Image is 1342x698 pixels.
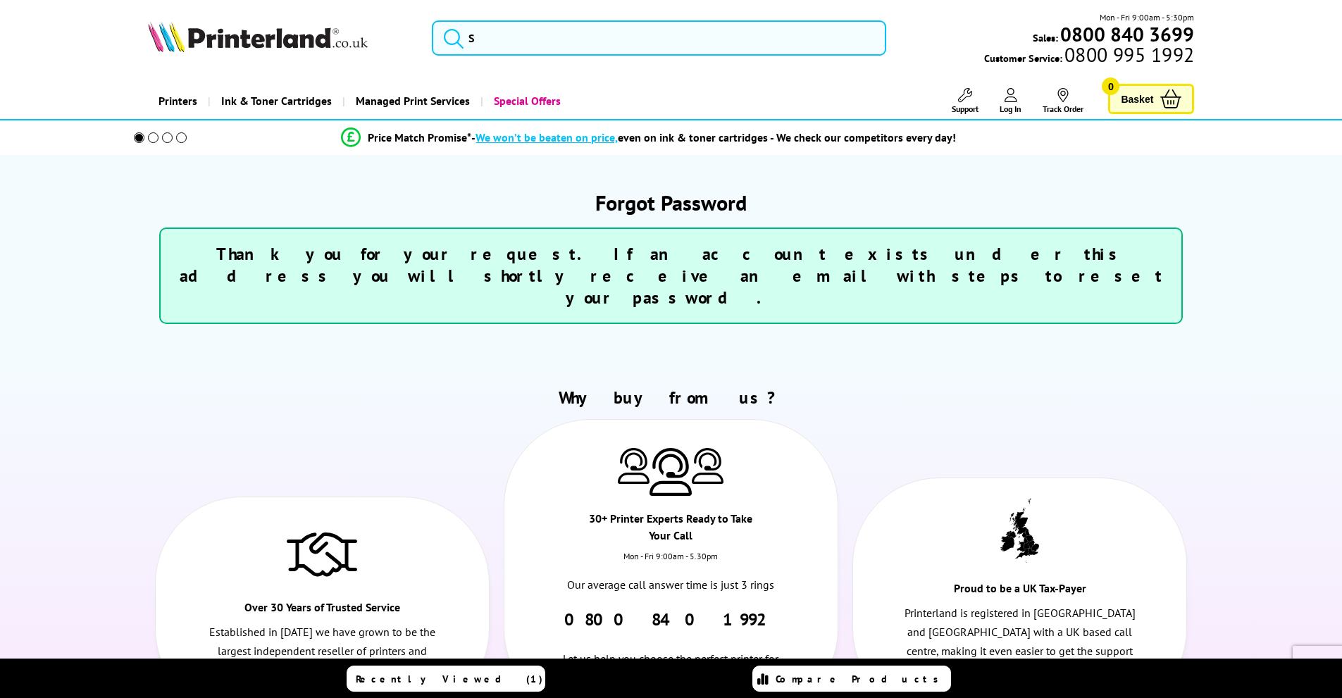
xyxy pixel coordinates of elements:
span: Price Match Promise* [368,130,471,144]
h2: Why buy from us? [148,387,1195,409]
span: Support [952,104,978,114]
a: Managed Print Services [342,83,480,119]
span: We won’t be beaten on price, [476,130,618,144]
span: Compare Products [776,673,946,685]
img: Printer Experts [650,448,692,497]
span: Mon - Fri 9:00am - 5:30pm [1100,11,1194,24]
div: Let us help you choose the perfect printer for you home or business [554,630,788,680]
div: 30+ Printer Experts Ready to Take Your Call [588,510,754,551]
span: Log In [1000,104,1021,114]
h1: Forgot Password [159,189,1183,216]
a: Basket 0 [1108,84,1194,114]
span: 0800 995 1992 [1062,48,1194,61]
div: Proud to be a UK Tax-Payer [936,580,1103,604]
a: Special Offers [480,83,571,119]
a: 0800 840 3699 [1058,27,1194,41]
span: Recently Viewed (1) [356,673,543,685]
img: UK tax payer [1000,498,1039,563]
input: S [432,20,886,56]
a: Compare Products [752,666,951,692]
img: Printer Experts [692,448,723,484]
h3: Thank you for your request. If an account exists under this address you will shortly receive an e... [175,243,1168,309]
a: Log In [1000,88,1021,114]
span: Customer Service: [984,48,1194,65]
span: Ink & Toner Cartridges [221,83,332,119]
p: Our average call answer time is just 3 rings [554,575,788,594]
div: - even on ink & toner cartridges - We check our competitors every day! [471,130,956,144]
img: Printer Experts [618,448,650,484]
a: Recently Viewed (1) [347,666,545,692]
div: Mon - Fri 9:00am - 5.30pm [504,551,838,575]
a: Printers [148,83,208,119]
a: Printerland Logo [148,21,415,55]
div: Over 30 Years of Trusted Service [239,599,406,623]
a: Track Order [1043,88,1083,114]
b: 0800 840 3699 [1060,21,1194,47]
a: Ink & Toner Cartridges [208,83,342,119]
a: 0800 840 1992 [564,609,778,630]
img: Trusted Service [287,525,357,582]
p: Established in [DATE] we have grown to be the largest independent reseller of printers and consum... [206,623,439,680]
img: Printerland Logo [148,21,368,52]
span: Basket [1121,89,1153,108]
p: Printerland is registered in [GEOGRAPHIC_DATA] and [GEOGRAPHIC_DATA] with a UK based call centre,... [903,604,1136,680]
a: Support [952,88,978,114]
span: Sales: [1033,31,1058,44]
span: 0 [1102,77,1119,95]
li: modal_Promise [115,125,1183,150]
